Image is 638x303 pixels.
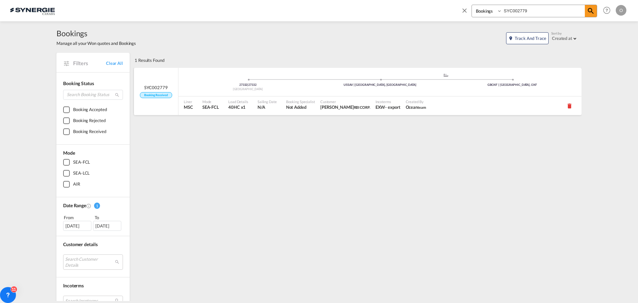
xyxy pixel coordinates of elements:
div: SEA-FCL [73,159,90,166]
span: | [247,83,248,86]
div: USSAV | [GEOGRAPHIC_DATA], [GEOGRAPHIC_DATA] [314,83,446,87]
span: MSC [184,104,193,110]
div: SEA-LCL [73,170,90,177]
span: Mode [202,99,219,104]
span: Incoterms [375,99,400,104]
div: O [616,5,626,16]
md-icon: icon-magnify [587,7,595,15]
div: GBOXF | [GEOGRAPHIC_DATA], OXF [446,83,578,87]
span: Rejean Bousquet RBI CORP. [320,104,370,110]
div: Help [601,5,616,17]
button: icon-map-markerTrack and Trace [506,32,549,44]
span: Ocean team [406,104,426,110]
span: Incoterms [63,283,84,288]
span: SEA-FCL [202,104,219,110]
span: SYC002779 [144,84,167,90]
md-icon: icon-map-marker [508,36,513,41]
span: 27332 [239,83,248,86]
span: Help [601,5,612,16]
div: SYC002779 Booking Received Pickup United States assets/icons/custom/ship-fill.svgassets/icons/cus... [134,68,582,115]
span: Sailing Date [258,99,277,104]
div: AIR [73,181,80,188]
md-icon: icon-close [461,7,468,14]
span: Filters [73,60,106,67]
md-icon: icon-magnify [115,92,120,97]
span: Bookings [56,28,136,39]
div: Created at [552,36,572,41]
div: Booking Accepted [73,106,107,113]
span: Sort by [551,31,562,36]
div: 1 Results Found [135,53,164,68]
span: Liner [184,99,193,104]
a: Clear All [106,60,123,66]
span: Mode [63,150,75,156]
span: Created By [406,99,426,104]
div: [GEOGRAPHIC_DATA] [182,87,314,91]
span: Load Details [228,99,248,104]
span: icon-close [461,5,472,21]
span: RBI CORP. [354,105,370,109]
div: Booking Status [63,80,123,87]
span: Customer details [63,241,97,247]
md-checkbox: SEA-FCL [63,159,123,166]
div: [DATE] [93,221,121,231]
div: Booking Rejected [73,117,105,124]
span: N/A [258,104,277,110]
md-icon: icon-delete [566,102,573,109]
img: 1f56c880d42311ef80fc7dca854c8e59.png [10,3,55,18]
span: Booking Received [140,92,172,98]
md-icon: Created On [86,203,91,209]
div: To [94,214,123,221]
span: 1 [94,203,100,209]
span: team [418,105,426,109]
span: Date Range [63,203,86,208]
span: Manage all your Won quotes and Bookings [56,40,136,46]
span: From To [DATE][DATE] [63,214,123,231]
input: Enter Booking ID, Reference ID, Order ID [502,5,585,17]
span: 40HC x 1 [228,104,248,110]
span: EXW export [375,104,400,110]
div: [DATE] [63,221,91,231]
span: Not Added [286,104,315,110]
span: icon-magnify [585,5,597,17]
div: Booking Received [73,128,106,135]
span: Booking Status [63,80,94,86]
span: Customer [320,99,370,104]
md-checkbox: SEA-LCL [63,170,123,177]
div: From [63,214,92,221]
div: EXW [375,104,385,110]
span: 27332 [248,83,257,86]
div: - export [385,104,400,110]
div: Customer details [63,241,123,248]
input: Search Booking Status [63,90,123,100]
span: Booking Specialist [286,99,315,104]
md-icon: assets/icons/custom/ship-fill.svg [442,74,450,77]
md-checkbox: AIR [63,181,123,188]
